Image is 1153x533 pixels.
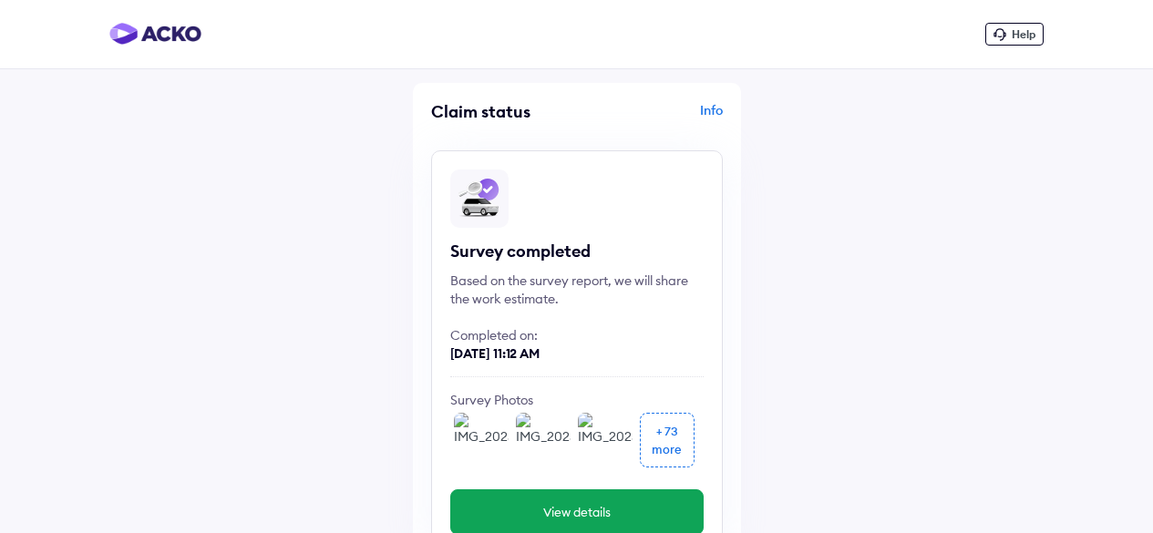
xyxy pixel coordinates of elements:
[450,326,704,344] div: Completed on:
[450,344,704,363] div: [DATE] 11:12 AM
[450,391,704,409] div: Survey Photos
[578,413,633,467] img: IMG_20250912_143102.jpg
[656,422,678,440] div: + 73
[454,413,509,467] img: IMG_20250912_143056.jpg
[450,241,704,262] div: Survey completed
[109,23,201,45] img: horizontal-gradient.png
[652,440,682,458] div: more
[516,413,571,467] img: IMG_20250912_143059.jpg
[431,101,572,122] div: Claim status
[1012,27,1035,41] span: Help
[450,272,704,308] div: Based on the survey report, we will share the work estimate.
[582,101,723,136] div: Info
